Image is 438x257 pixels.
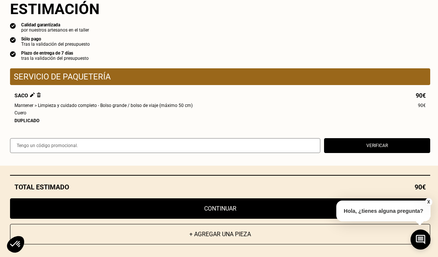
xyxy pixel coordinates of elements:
button: X [425,198,432,206]
img: icon list info [10,36,16,43]
div: Plazo de entrega de 7 días [21,51,89,56]
span: Saco [14,92,41,99]
img: icon list info [10,22,16,29]
img: Eliminar [37,92,41,97]
div: tras la validación del presupuesto [21,56,89,61]
div: Total estimado [10,183,430,191]
div: por nuestros artesanos en el taller [21,27,89,33]
div: Duplicado [14,118,426,123]
img: Editar [30,92,35,97]
div: Calidad garantizada [21,22,89,27]
span: 90€ [415,183,426,191]
button: Continuar [10,198,430,219]
span: 90€ [418,103,426,109]
p: Hola, ¿tienes alguna pregunta? [336,201,431,221]
span: 90€ [416,92,426,99]
div: Tras la validación del presupuesto [21,42,90,47]
input: Tengo un código promocional. [10,138,320,153]
span: Mantener > Limpieza y cuidado completo - Bolso grande / bolso de viaje (máximo 50 cm) [14,103,193,109]
img: icon list info [10,51,16,57]
span: Cuero [14,110,26,116]
button: Verificar [324,138,430,153]
div: Sólo pago [21,36,90,42]
button: + Agregar una pieza [10,224,430,244]
p: Servicio de paquetería [14,72,426,81]
section: Estimación [10,0,430,18]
